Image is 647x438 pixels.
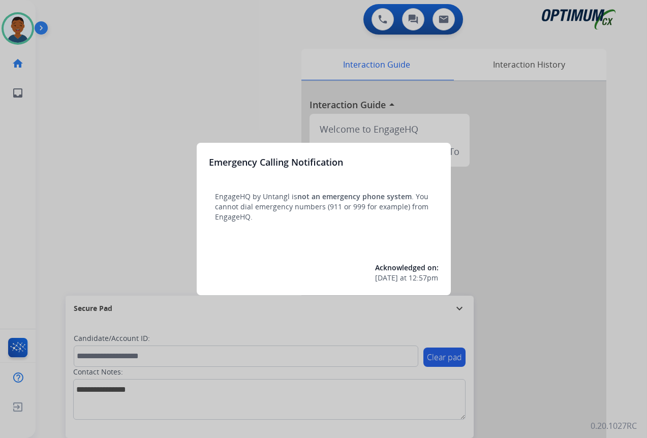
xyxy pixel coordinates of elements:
[297,192,412,201] span: not an emergency phone system
[409,273,438,283] span: 12:57pm
[591,420,637,432] p: 0.20.1027RC
[215,192,433,222] p: EngageHQ by Untangl is . You cannot dial emergency numbers (911 or 999 for example) from EngageHQ.
[375,273,398,283] span: [DATE]
[375,263,439,272] span: Acknowledged on:
[209,155,343,169] h3: Emergency Calling Notification
[375,273,439,283] div: at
